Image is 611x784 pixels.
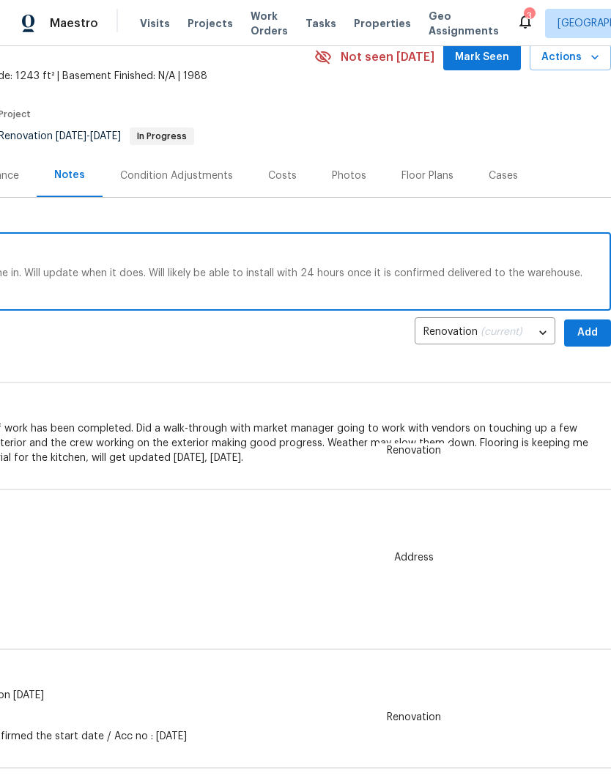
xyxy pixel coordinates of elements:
[455,48,509,67] span: Mark Seen
[443,44,521,71] button: Mark Seen
[564,319,611,347] button: Add
[576,324,599,342] span: Add
[50,16,98,31] span: Maestro
[530,44,611,71] button: Actions
[56,131,121,141] span: -
[341,50,434,64] span: Not seen [DATE]
[541,48,599,67] span: Actions
[524,9,534,23] div: 3
[401,169,453,183] div: Floor Plans
[415,315,555,351] div: Renovation (current)
[268,169,297,183] div: Costs
[354,16,411,31] span: Properties
[481,327,522,337] span: (current)
[385,550,442,565] span: Address
[489,169,518,183] div: Cases
[54,168,85,182] div: Notes
[305,18,336,29] span: Tasks
[90,131,121,141] span: [DATE]
[120,169,233,183] div: Condition Adjustments
[429,9,499,38] span: Geo Assignments
[56,131,86,141] span: [DATE]
[131,132,193,141] span: In Progress
[251,9,288,38] span: Work Orders
[188,16,233,31] span: Projects
[332,169,366,183] div: Photos
[378,710,450,725] span: Renovation
[140,16,170,31] span: Visits
[378,443,450,458] span: Renovation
